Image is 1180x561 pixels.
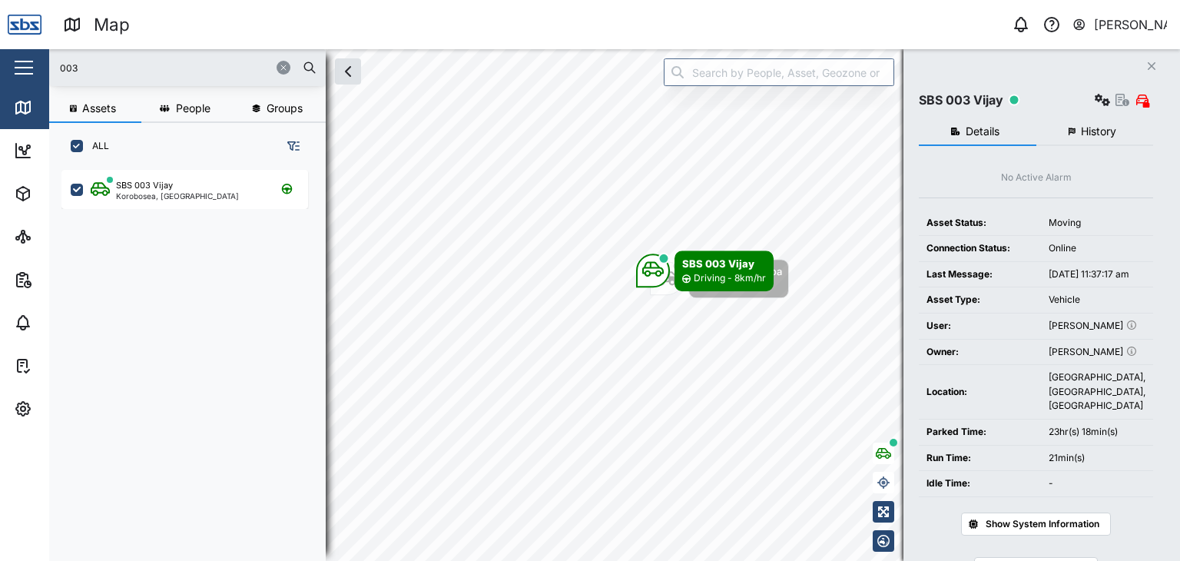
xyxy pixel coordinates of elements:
[1049,451,1145,466] div: 21min(s)
[1049,345,1145,360] div: [PERSON_NAME]
[40,228,77,245] div: Sites
[961,513,1111,536] button: Show System Information
[40,314,88,331] div: Alarms
[82,103,116,114] span: Assets
[926,345,1033,360] div: Owner:
[94,12,130,38] div: Map
[40,400,94,417] div: Settings
[926,451,1033,466] div: Run Time:
[40,357,82,374] div: Tasks
[926,216,1033,231] div: Asset Status:
[1049,293,1145,307] div: Vehicle
[986,513,1099,535] span: Show System Information
[267,103,303,114] span: Groups
[40,185,88,202] div: Assets
[116,192,239,200] div: Korobosea, [GEOGRAPHIC_DATA]
[926,267,1033,282] div: Last Message:
[49,49,1180,561] canvas: Map
[664,58,894,86] input: Search by People, Asset, Geozone or Place
[1049,241,1145,256] div: Online
[61,164,325,549] div: grid
[966,126,999,137] span: Details
[926,241,1033,256] div: Connection Status:
[40,271,92,288] div: Reports
[636,251,774,291] div: Map marker
[116,179,173,192] div: SBS 003 Vijay
[40,99,75,116] div: Map
[83,140,109,152] label: ALL
[1049,216,1145,231] div: Moving
[926,385,1033,400] div: Location:
[176,103,210,114] span: People
[1049,476,1145,491] div: -
[694,271,766,286] div: Driving - 8km/hr
[40,142,109,159] div: Dashboard
[1072,14,1168,35] button: [PERSON_NAME]
[1094,15,1168,35] div: [PERSON_NAME]
[8,8,41,41] img: Main Logo
[1049,425,1145,440] div: 23hr(s) 18min(s)
[1049,319,1145,334] div: [PERSON_NAME]
[58,56,317,79] input: Search assets or drivers
[1001,171,1072,185] div: No Active Alarm
[926,293,1033,307] div: Asset Type:
[919,91,1003,110] div: SBS 003 Vijay
[926,425,1033,440] div: Parked Time:
[1081,126,1116,137] span: History
[1049,370,1145,413] div: [GEOGRAPHIC_DATA], [GEOGRAPHIC_DATA], [GEOGRAPHIC_DATA]
[682,256,766,271] div: SBS 003 Vijay
[926,476,1033,491] div: Idle Time:
[1049,267,1145,282] div: [DATE] 11:37:17 am
[926,319,1033,334] div: User:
